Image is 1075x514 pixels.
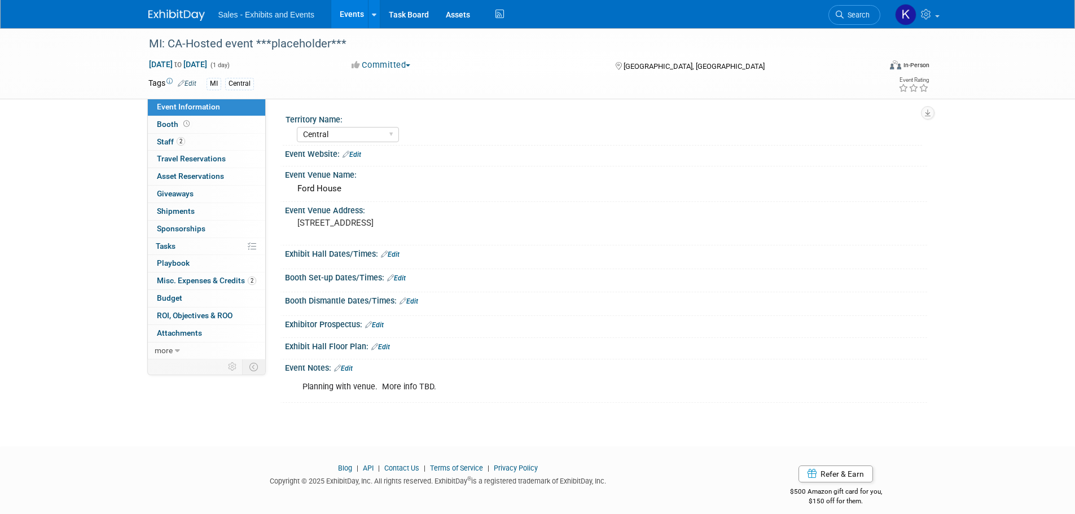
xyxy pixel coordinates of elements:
div: Event Rating [898,77,929,83]
div: Event Venue Address: [285,202,927,216]
div: Central [225,78,254,90]
span: Shipments [157,207,195,216]
span: Booth not reserved yet [181,120,192,128]
div: Ford House [293,180,919,197]
span: Search [844,11,870,19]
a: Edit [371,343,390,351]
span: (1 day) [209,61,230,69]
span: Booth [157,120,192,129]
div: Event Format [814,59,930,76]
a: Edit [178,80,196,87]
div: Event Notes: [285,359,927,374]
span: to [173,60,183,69]
span: | [485,464,492,472]
span: more [155,346,173,355]
span: Tasks [156,241,175,251]
div: Copyright © 2025 ExhibitDay, Inc. All rights reserved. ExhibitDay is a registered trademark of Ex... [148,473,729,486]
a: Giveaways [148,186,265,203]
span: Playbook [157,258,190,267]
span: | [421,464,428,472]
td: Toggle Event Tabs [242,359,265,374]
div: Event Venue Name: [285,166,927,181]
div: Exhibit Hall Floor Plan: [285,338,927,353]
a: Playbook [148,255,265,272]
a: Edit [365,321,384,329]
span: Sales - Exhibits and Events [218,10,314,19]
span: Budget [157,293,182,302]
td: Personalize Event Tab Strip [223,359,243,374]
a: Travel Reservations [148,151,265,168]
img: ExhibitDay [148,10,205,21]
a: Refer & Earn [798,465,873,482]
button: Committed [348,59,415,71]
div: Territory Name: [286,111,922,125]
span: ROI, Objectives & ROO [157,311,232,320]
td: Tags [148,77,196,90]
a: Edit [334,364,353,372]
a: Blog [338,464,352,472]
div: Exhibitor Prospectus: [285,316,927,331]
a: Edit [387,274,406,282]
a: Terms of Service [430,464,483,472]
span: Staff [157,137,185,146]
div: Event Website: [285,146,927,160]
div: MI: CA-Hosted event ***placeholder*** [145,34,863,54]
img: Kara Haven [895,4,916,25]
a: Privacy Policy [494,464,538,472]
span: Asset Reservations [157,172,224,181]
div: $150 off for them. [745,497,927,506]
a: Sponsorships [148,221,265,238]
span: [DATE] [DATE] [148,59,208,69]
a: Contact Us [384,464,419,472]
a: more [148,342,265,359]
a: Budget [148,290,265,307]
a: Edit [381,251,400,258]
a: Attachments [148,325,265,342]
a: Shipments [148,203,265,220]
span: Event Information [157,102,220,111]
div: Booth Dismantle Dates/Times: [285,292,927,307]
sup: ® [467,476,471,482]
a: Booth [148,116,265,133]
a: Tasks [148,238,265,255]
span: Misc. Expenses & Credits [157,276,256,285]
span: Giveaways [157,189,194,198]
a: ROI, Objectives & ROO [148,307,265,324]
span: Sponsorships [157,224,205,233]
div: $500 Amazon gift card for you, [745,480,927,506]
a: Event Information [148,99,265,116]
span: Travel Reservations [157,154,226,163]
img: Format-Inperson.png [890,60,901,69]
span: 2 [177,137,185,146]
a: Edit [343,151,361,159]
div: In-Person [903,61,929,69]
span: [GEOGRAPHIC_DATA], [GEOGRAPHIC_DATA] [624,62,765,71]
span: Attachments [157,328,202,337]
div: Booth Set-up Dates/Times: [285,269,927,284]
a: Misc. Expenses & Credits2 [148,273,265,289]
div: Exhibit Hall Dates/Times: [285,245,927,260]
a: Edit [400,297,418,305]
pre: [STREET_ADDRESS] [297,218,540,228]
div: MI [207,78,221,90]
a: Search [828,5,880,25]
a: Staff2 [148,134,265,151]
span: | [375,464,383,472]
div: Planning with venue. More info TBD. [295,376,803,398]
a: Asset Reservations [148,168,265,185]
span: 2 [248,276,256,285]
a: API [363,464,374,472]
span: | [354,464,361,472]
